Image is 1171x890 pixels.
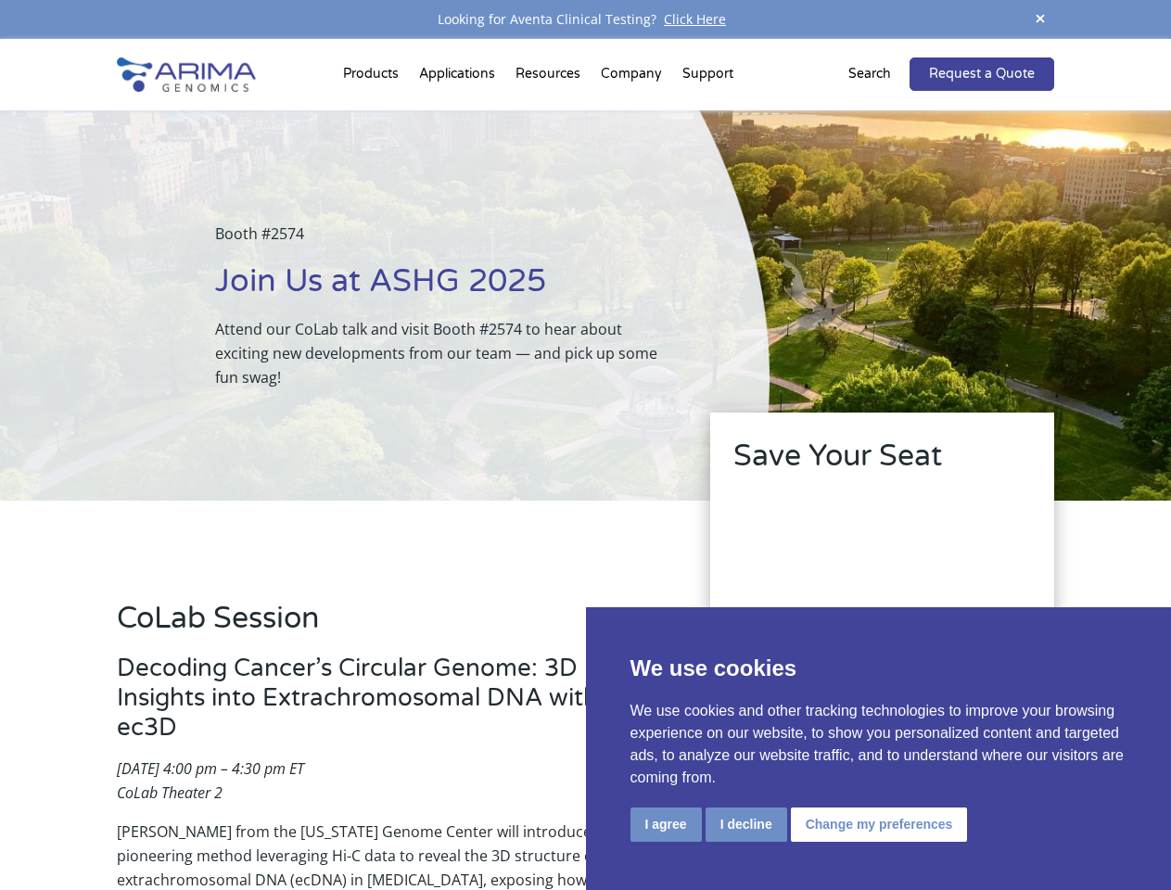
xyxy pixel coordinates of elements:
a: Click Here [656,10,733,28]
h3: Decoding Cancer’s Circular Genome: 3D Insights into Extrachromosomal DNA with ec3D [117,654,658,756]
a: Request a Quote [910,57,1054,91]
h1: Join Us at ASHG 2025 [215,261,676,317]
button: Change my preferences [791,807,968,842]
div: Looking for Aventa Clinical Testing? [117,7,1053,32]
p: Search [848,62,891,86]
em: CoLab Theater 2 [117,782,223,803]
em: [DATE] 4:00 pm – 4:30 pm ET [117,758,304,779]
h2: CoLab Session [117,598,658,654]
p: We use cookies [630,652,1127,685]
p: Attend our CoLab talk and visit Booth #2574 to hear about exciting new developments from our team... [215,317,676,389]
h2: Save Your Seat [733,436,1031,491]
p: Booth #2574 [215,222,676,261]
button: I agree [630,807,702,842]
p: We use cookies and other tracking technologies to improve your browsing experience on our website... [630,700,1127,789]
button: I decline [706,807,787,842]
img: Arima-Genomics-logo [117,57,256,92]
